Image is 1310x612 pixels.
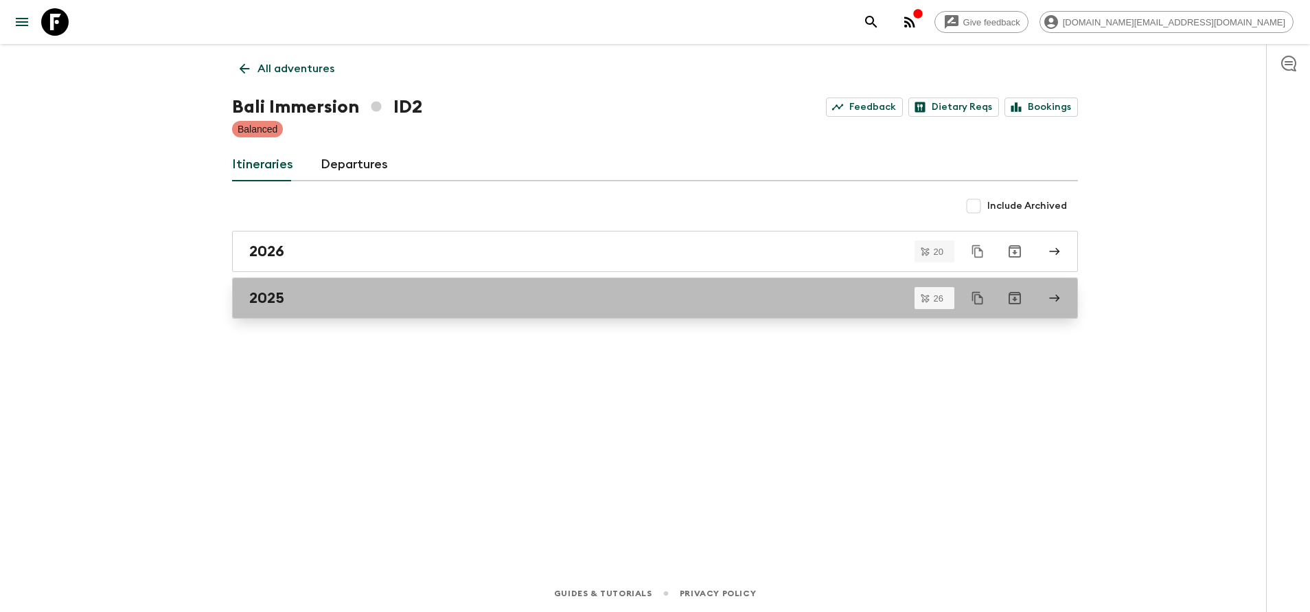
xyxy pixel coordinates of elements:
[232,55,342,82] a: All adventures
[956,17,1028,27] span: Give feedback
[965,239,990,264] button: Duplicate
[1039,11,1294,33] div: [DOMAIN_NAME][EMAIL_ADDRESS][DOMAIN_NAME]
[232,231,1078,272] a: 2026
[1001,284,1029,312] button: Archive
[1001,238,1029,265] button: Archive
[1055,17,1293,27] span: [DOMAIN_NAME][EMAIL_ADDRESS][DOMAIN_NAME]
[1004,98,1078,117] a: Bookings
[858,8,885,36] button: search adventures
[257,60,334,77] p: All adventures
[987,199,1067,213] span: Include Archived
[8,8,36,36] button: menu
[232,277,1078,319] a: 2025
[554,586,652,601] a: Guides & Tutorials
[908,98,999,117] a: Dietary Reqs
[680,586,756,601] a: Privacy Policy
[926,247,952,256] span: 20
[232,148,293,181] a: Itineraries
[321,148,388,181] a: Departures
[926,294,952,303] span: 26
[238,122,277,136] p: Balanced
[249,289,284,307] h2: 2025
[249,242,284,260] h2: 2026
[965,286,990,310] button: Duplicate
[826,98,903,117] a: Feedback
[232,93,422,121] h1: Bali Immersion ID2
[934,11,1029,33] a: Give feedback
